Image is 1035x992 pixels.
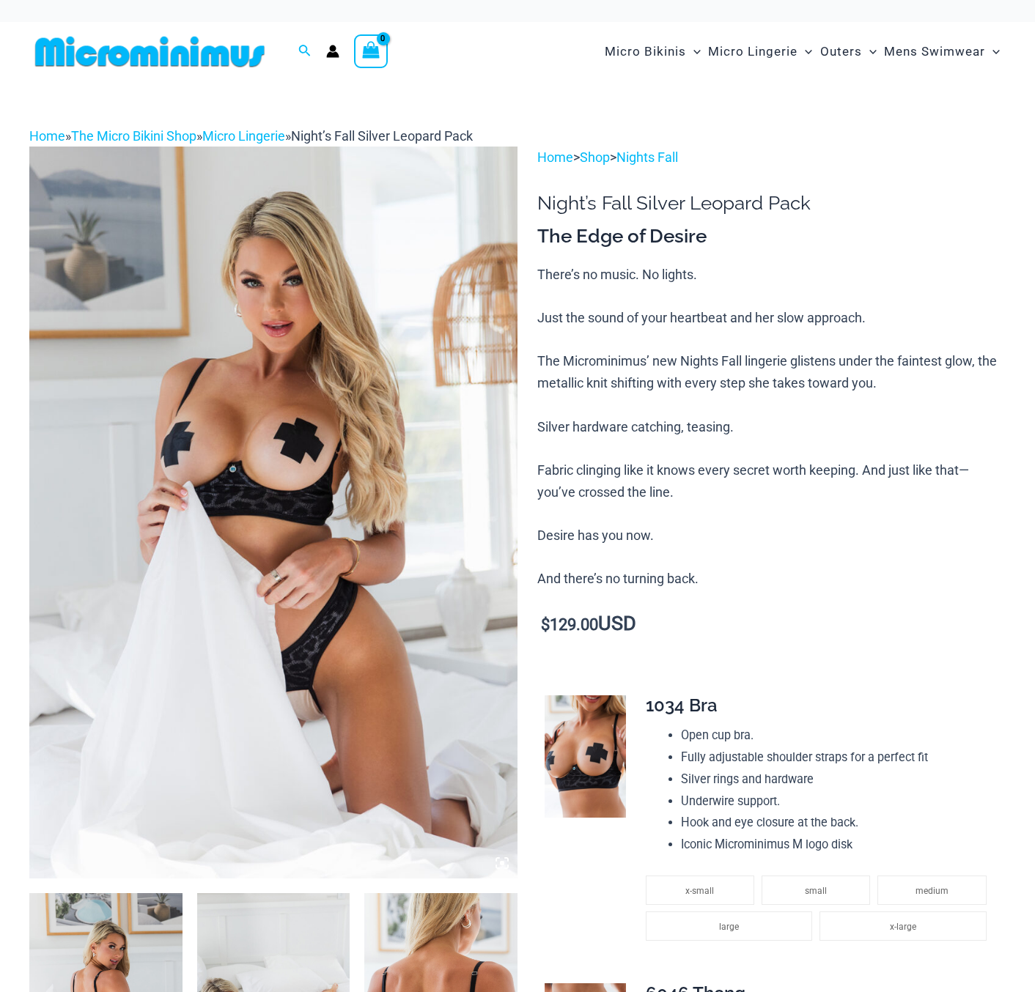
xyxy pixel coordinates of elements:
[354,34,388,68] a: View Shopping Cart, empty
[601,29,704,74] a: Micro BikinisMenu ToggleMenu Toggle
[719,922,739,932] span: large
[805,886,827,896] span: small
[545,695,627,818] img: Nights Fall Silver Leopard 1036 Bra
[762,876,870,905] li: small
[537,224,1006,249] h3: The Edge of Desire
[704,29,816,74] a: Micro LingerieMenu ToggleMenu Toggle
[884,33,985,70] span: Mens Swimwear
[916,886,949,896] span: medium
[681,747,994,769] li: Fully adjustable shoulder straps for a perfect fit
[29,147,517,878] img: Nights Fall Silver Leopard 1036 Bra 6046 Thong
[985,33,1000,70] span: Menu Toggle
[681,725,994,747] li: Open cup bra.
[681,791,994,813] li: Underwire support.
[646,876,754,905] li: x-small
[29,128,65,144] a: Home
[326,45,339,58] a: Account icon link
[537,264,1006,591] p: There’s no music. No lights. Just the sound of your heartbeat and her slow approach. The Micromin...
[541,615,598,634] bdi: 129.00
[29,128,473,144] span: » » »
[798,33,812,70] span: Menu Toggle
[646,911,813,941] li: large
[605,33,686,70] span: Micro Bikinis
[291,128,473,144] span: Night’s Fall Silver Leopard Pack
[202,128,285,144] a: Micro Lingerie
[817,29,880,74] a: OutersMenu ToggleMenu Toggle
[708,33,798,70] span: Micro Lingerie
[298,42,312,61] a: Search icon link
[599,27,1006,76] nav: Site Navigation
[686,33,701,70] span: Menu Toggle
[616,149,678,165] a: Nights Fall
[537,613,1006,636] p: USD
[880,29,1003,74] a: Mens SwimwearMenu ToggleMenu Toggle
[541,615,550,634] span: $
[580,149,610,165] a: Shop
[681,769,994,791] li: Silver rings and hardware
[537,192,1006,215] h1: Night’s Fall Silver Leopard Pack
[890,922,916,932] span: x-large
[862,33,877,70] span: Menu Toggle
[877,876,986,905] li: medium
[681,834,994,856] li: Iconic Microminimus M logo disk
[537,149,573,165] a: Home
[685,886,714,896] span: x-small
[29,35,270,68] img: MM SHOP LOGO FLAT
[646,695,718,716] span: 1034 Bra
[681,812,994,834] li: Hook and eye closure at the back.
[537,147,1006,169] p: > >
[819,911,987,941] li: x-large
[820,33,862,70] span: Outers
[71,128,196,144] a: The Micro Bikini Shop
